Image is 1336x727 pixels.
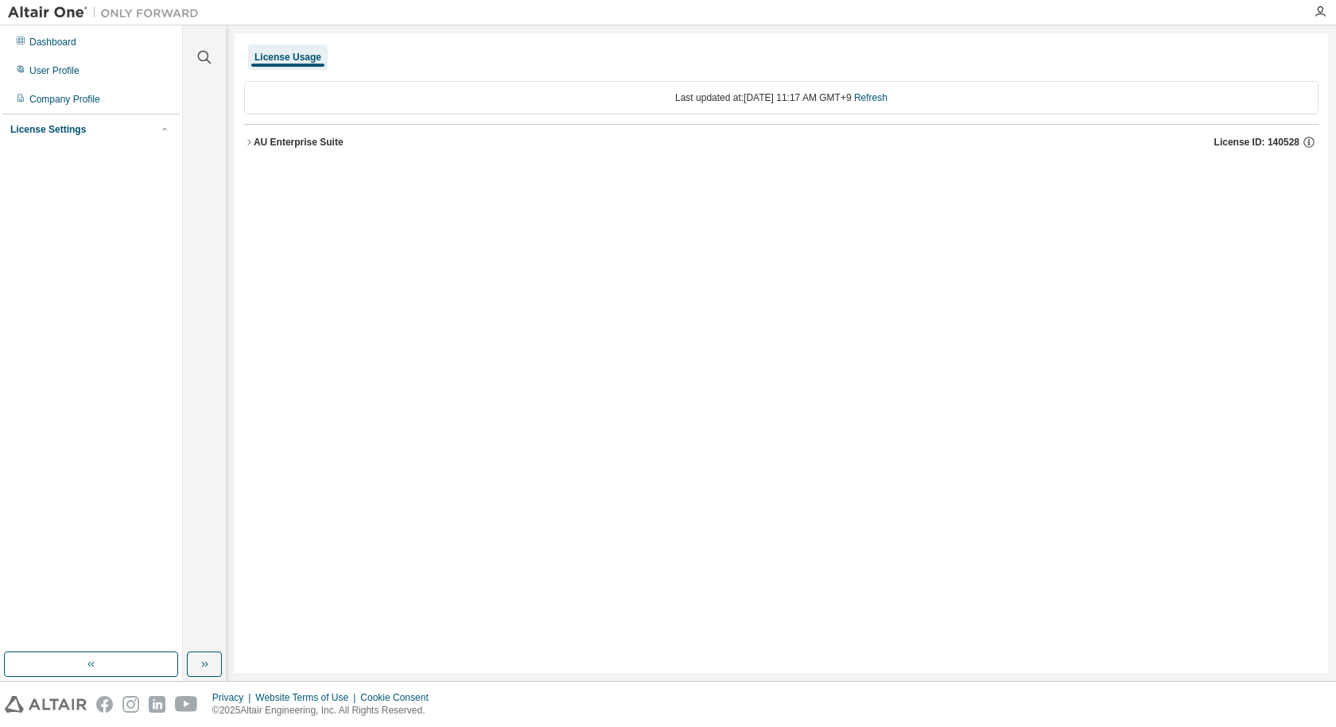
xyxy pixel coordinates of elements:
[5,696,87,713] img: altair_logo.svg
[175,696,198,713] img: youtube.svg
[149,696,165,713] img: linkedin.svg
[360,691,437,704] div: Cookie Consent
[212,704,438,717] p: © 2025 Altair Engineering, Inc. All Rights Reserved.
[96,696,113,713] img: facebook.svg
[1214,136,1299,149] span: License ID: 140528
[854,92,887,103] a: Refresh
[8,5,207,21] img: Altair One
[122,696,139,713] img: instagram.svg
[244,125,1319,160] button: AU Enterprise SuiteLicense ID: 140528
[29,93,100,106] div: Company Profile
[255,691,360,704] div: Website Terms of Use
[244,81,1319,114] div: Last updated at: [DATE] 11:17 AM GMT+9
[29,64,80,77] div: User Profile
[29,36,76,48] div: Dashboard
[212,691,255,704] div: Privacy
[254,136,344,149] div: AU Enterprise Suite
[10,123,86,136] div: License Settings
[254,51,321,64] div: License Usage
